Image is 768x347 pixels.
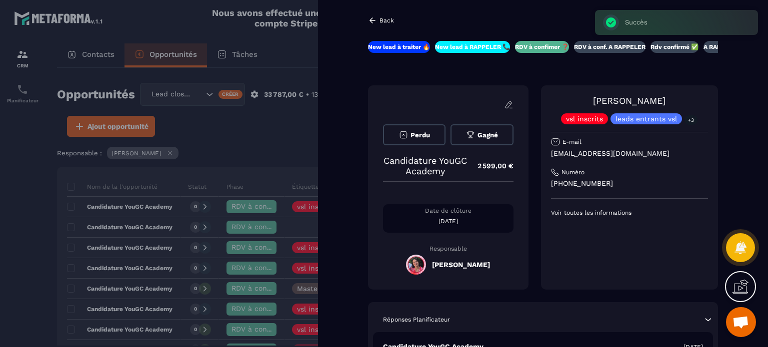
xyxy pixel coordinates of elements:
span: Gagné [477,131,498,139]
p: RDV à confimer ❓ [515,43,569,51]
p: New lead à RAPPELER 📞 [435,43,510,51]
p: vsl inscrits [566,115,603,122]
p: Candidature YouGC Academy [383,155,467,176]
p: [DATE] [383,217,513,225]
a: [PERSON_NAME] [593,95,665,106]
p: Back [379,17,394,24]
p: New lead à traiter 🔥 [368,43,430,51]
button: Perdu [383,124,445,145]
p: Réponses Planificateur [383,316,450,324]
span: Perdu [410,131,430,139]
p: leads entrants vsl [615,115,677,122]
p: [PHONE_NUMBER] [551,179,708,188]
p: 2 599,00 € [467,156,513,176]
p: Date de clôture [383,207,513,215]
p: Responsable [383,245,513,252]
p: +3 [684,115,697,125]
p: Numéro [561,168,584,176]
h5: [PERSON_NAME] [432,261,490,269]
button: Gagné [450,124,513,145]
div: Ouvrir le chat [726,307,756,337]
p: E-mail [562,138,581,146]
p: Rdv confirmé ✅ [650,43,698,51]
p: [EMAIL_ADDRESS][DOMAIN_NAME] [551,149,708,158]
p: RDV à conf. A RAPPELER [574,43,645,51]
p: Voir toutes les informations [551,209,708,217]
